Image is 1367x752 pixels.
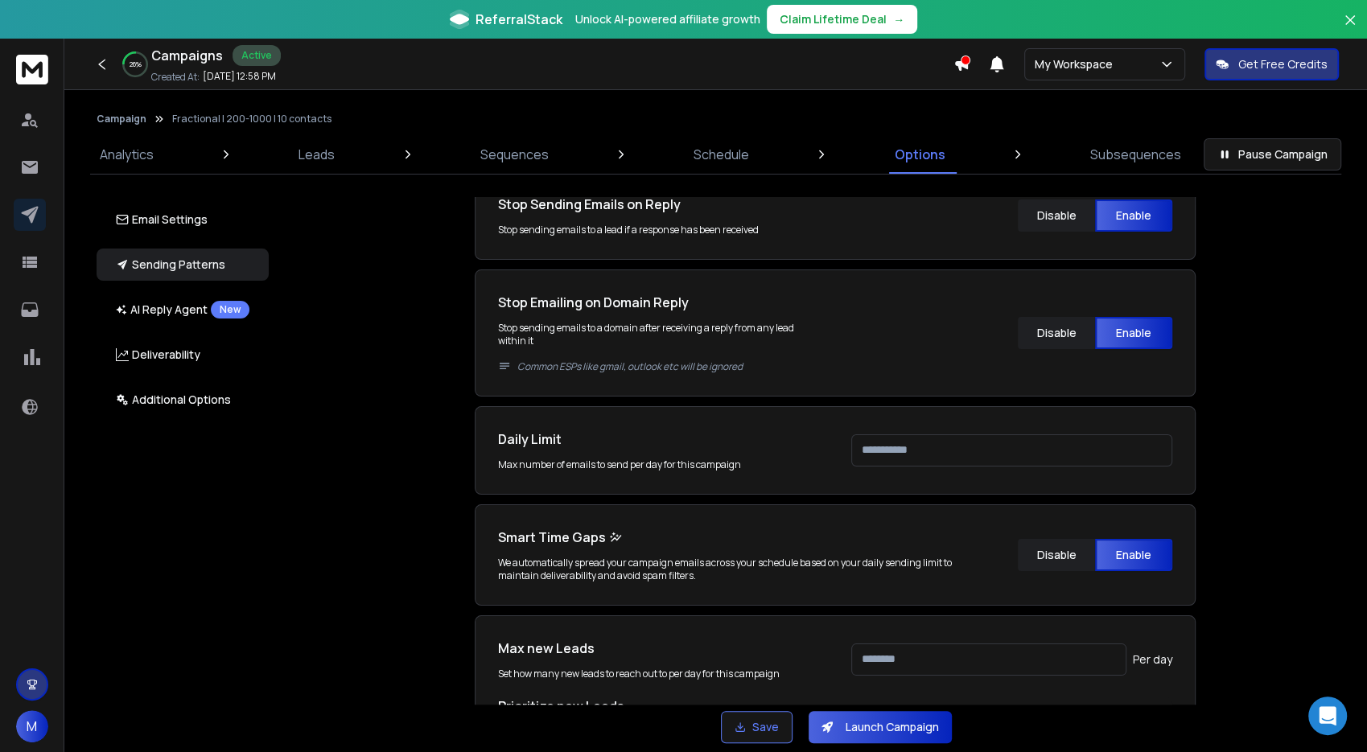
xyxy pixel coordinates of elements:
p: Email Settings [116,212,208,228]
button: Disable [1018,199,1095,232]
h1: Stop Sending Emails on Reply [498,195,819,214]
p: Created At: [151,71,200,84]
h1: Campaigns [151,46,223,65]
div: Open Intercom Messenger [1308,697,1347,735]
p: Unlock AI-powered affiliate growth [575,11,760,27]
p: 26 % [130,60,142,69]
button: Get Free Credits [1204,48,1339,80]
a: Leads [289,135,344,174]
a: Schedule [684,135,759,174]
p: My Workspace [1035,56,1119,72]
button: Claim Lifetime Deal→ [767,5,917,34]
a: Options [885,135,955,174]
button: Enable [1095,199,1172,232]
p: [DATE] 12:58 PM [203,70,276,83]
button: Pause Campaign [1204,138,1341,171]
p: Sequences [480,145,549,164]
p: Schedule [694,145,749,164]
p: Subsequences [1090,145,1181,164]
p: Get Free Credits [1238,56,1328,72]
div: Active [233,45,281,66]
span: ReferralStack [476,10,562,29]
a: Subsequences [1081,135,1191,174]
button: Campaign [97,113,146,125]
button: M [16,710,48,742]
p: Options [895,145,945,164]
a: Sequences [471,135,558,174]
button: Close banner [1340,10,1361,48]
p: Analytics [100,145,154,164]
p: Fractional | 200-1000 | 10 contacts [172,113,331,125]
span: → [893,11,904,27]
p: Leads [299,145,335,164]
a: Analytics [90,135,163,174]
button: Email Settings [97,203,269,236]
